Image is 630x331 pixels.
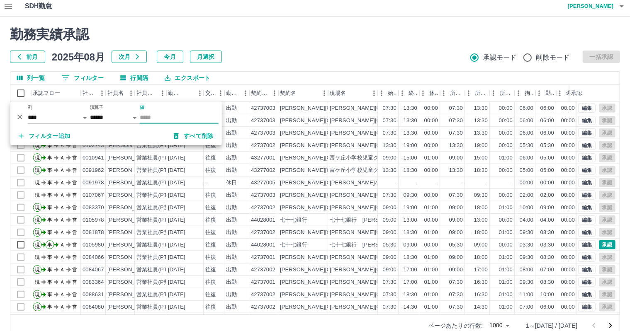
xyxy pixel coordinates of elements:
[474,154,488,162] div: 15:00
[474,216,488,224] div: 13:00
[383,167,396,174] div: 13:30
[168,191,185,199] div: [DATE]
[578,104,596,113] button: 編集
[136,216,180,224] div: 営業社員(PT契約)
[520,104,533,112] div: 06:00
[205,179,207,187] div: -
[578,215,596,225] button: 編集
[330,191,432,199] div: [PERSON_NAME][GEOGRAPHIC_DATA]
[158,72,217,84] button: エクスポート
[561,154,575,162] div: 00:00
[194,87,206,99] button: メニュー
[474,129,488,137] div: 13:30
[35,155,40,161] text: 現
[251,85,268,102] div: 契約コード
[499,167,513,174] div: 00:00
[449,229,463,237] div: 09:00
[251,129,275,137] div: 42737003
[168,142,185,150] div: [DATE]
[107,216,153,224] div: [PERSON_NAME]
[499,117,513,125] div: 00:00
[72,143,77,148] text: 営
[136,229,177,237] div: 営業社員(P契約)
[35,217,40,223] text: 現
[330,229,432,237] div: [PERSON_NAME][GEOGRAPHIC_DATA]
[35,143,40,148] text: 現
[383,129,396,137] div: 07:30
[520,216,533,224] div: 04:00
[72,180,77,186] text: 営
[35,167,40,173] text: 現
[499,142,513,150] div: 00:00
[268,87,281,99] button: メニュー
[226,129,237,137] div: 出勤
[404,104,417,112] div: 13:30
[436,179,438,187] div: -
[578,253,596,262] button: 編集
[424,167,438,174] div: 00:00
[72,205,77,210] text: 営
[486,179,488,187] div: -
[280,179,382,187] div: [PERSON_NAME][GEOGRAPHIC_DATA]
[72,192,77,198] text: 営
[60,217,65,223] text: Ａ
[83,229,104,237] div: 0081878
[578,128,596,138] button: 編集
[578,141,596,150] button: 編集
[167,129,220,144] button: すべて削除
[440,85,465,102] div: 所定開始
[429,85,438,102] div: 休憩
[205,142,216,150] div: 往復
[561,191,575,199] div: 00:00
[226,142,237,150] div: 出勤
[226,204,237,212] div: 出勤
[251,104,275,112] div: 42737003
[251,154,275,162] div: 43277001
[404,142,417,150] div: 19:00
[226,85,239,102] div: 勤務区分
[280,129,382,137] div: [PERSON_NAME][GEOGRAPHIC_DATA]
[226,154,237,162] div: 出勤
[204,85,224,102] div: 交通費
[520,117,533,125] div: 06:00
[330,129,432,137] div: [PERSON_NAME][GEOGRAPHIC_DATA]
[419,85,440,102] div: 休憩
[556,85,577,102] div: 遅刻等
[47,167,52,173] text: 事
[474,117,488,125] div: 13:30
[474,142,488,150] div: 19:00
[330,142,432,150] div: [PERSON_NAME][GEOGRAPHIC_DATA]
[224,85,249,102] div: 勤務区分
[205,167,216,174] div: 往復
[205,229,216,237] div: 往復
[226,179,237,187] div: 休日
[578,228,596,237] button: 編集
[499,129,513,137] div: 00:00
[540,204,554,212] div: 09:00
[383,204,396,212] div: 09:00
[107,142,153,150] div: [PERSON_NAME]
[499,204,513,212] div: 01:00
[330,104,432,112] div: [PERSON_NAME][GEOGRAPHIC_DATA]
[424,129,438,137] div: 00:00
[449,216,463,224] div: 09:00
[450,85,463,102] div: 所定開始
[561,179,575,187] div: 00:00
[571,85,582,102] div: 承認
[226,191,237,199] div: 出勤
[515,85,535,102] div: 拘束
[157,51,183,63] button: 今月
[251,142,275,150] div: 42737002
[383,191,396,199] div: 07:30
[83,191,104,199] div: 0107067
[540,154,554,162] div: 05:00
[47,155,52,161] text: 事
[520,129,533,137] div: 06:00
[499,104,513,112] div: 00:00
[578,265,596,274] button: 編集
[10,27,620,42] h2: 勤務実績承認
[540,117,554,125] div: 06:00
[83,204,104,212] div: 0083370
[47,143,52,148] text: 事
[35,205,40,210] text: 現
